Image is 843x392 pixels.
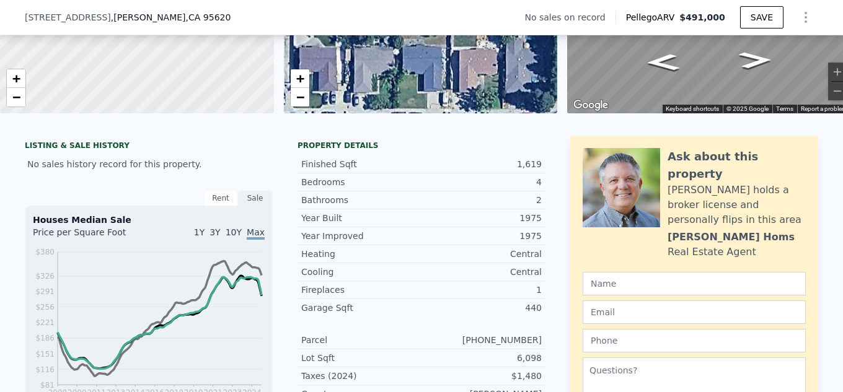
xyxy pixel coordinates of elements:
[296,71,304,86] span: +
[570,97,611,113] a: Open this area in Google Maps (opens a new window)
[33,214,265,226] div: Houses Median Sale
[421,284,542,296] div: 1
[421,302,542,314] div: 440
[298,141,545,150] div: Property details
[7,88,25,107] a: Zoom out
[35,334,55,342] tspan: $186
[35,350,55,359] tspan: $151
[301,158,421,170] div: Finished Sqft
[226,227,242,237] span: 10Y
[25,153,273,175] div: No sales history record for this property.
[12,89,20,105] span: −
[25,11,111,24] span: [STREET_ADDRESS]
[35,272,55,281] tspan: $326
[666,105,719,113] button: Keyboard shortcuts
[40,381,55,390] tspan: $81
[668,183,806,227] div: [PERSON_NAME] holds a broker license and personally flips in this area
[421,212,542,224] div: 1975
[35,248,55,256] tspan: $380
[33,226,149,246] div: Price per Square Foot
[194,227,205,237] span: 1Y
[668,245,756,259] div: Real Estate Agent
[238,190,273,206] div: Sale
[291,69,309,88] a: Zoom in
[583,329,806,352] input: Phone
[421,352,542,364] div: 6,098
[301,334,421,346] div: Parcel
[301,370,421,382] div: Taxes (2024)
[25,141,273,153] div: LISTING & SALE HISTORY
[35,287,55,296] tspan: $291
[35,318,55,327] tspan: $221
[679,12,725,22] span: $491,000
[301,230,421,242] div: Year Improved
[668,148,806,183] div: Ask about this property
[111,11,231,24] span: , [PERSON_NAME]
[301,248,421,260] div: Heating
[421,176,542,188] div: 4
[421,194,542,206] div: 2
[570,97,611,113] img: Google
[301,212,421,224] div: Year Built
[301,284,421,296] div: Fireplaces
[301,302,421,314] div: Garage Sqft
[793,5,818,30] button: Show Options
[632,50,694,75] path: Go East, W F St
[247,227,265,240] span: Max
[301,194,421,206] div: Bathrooms
[35,365,55,374] tspan: $116
[421,266,542,278] div: Central
[296,89,304,105] span: −
[740,6,783,28] button: SAVE
[35,303,55,311] tspan: $256
[421,334,542,346] div: [PHONE_NUMBER]
[291,88,309,107] a: Zoom out
[186,12,231,22] span: , CA 95620
[421,248,542,260] div: Central
[583,300,806,324] input: Email
[726,105,769,112] span: © 2025 Google
[626,11,680,24] span: Pellego ARV
[725,48,786,72] path: Go West, W F St
[668,230,795,245] div: [PERSON_NAME] Homs
[210,227,220,237] span: 3Y
[583,272,806,295] input: Name
[203,190,238,206] div: Rent
[12,71,20,86] span: +
[421,230,542,242] div: 1975
[776,105,793,112] a: Terms (opens in new tab)
[421,370,542,382] div: $1,480
[524,11,615,24] div: No sales on record
[301,352,421,364] div: Lot Sqft
[301,266,421,278] div: Cooling
[421,158,542,170] div: 1,619
[7,69,25,88] a: Zoom in
[301,176,421,188] div: Bedrooms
